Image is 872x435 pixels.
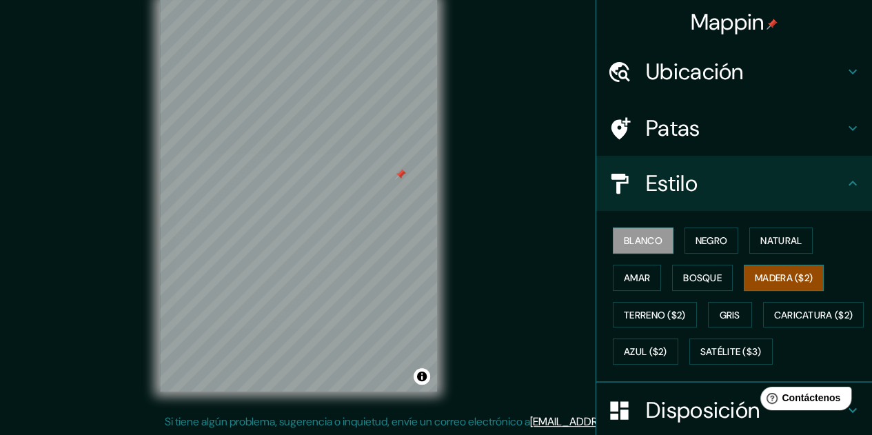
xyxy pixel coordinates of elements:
[624,272,650,284] font: Amar
[624,309,686,321] font: Terreno ($2)
[749,227,813,254] button: Natural
[755,272,813,284] font: Madera ($2)
[596,156,872,211] div: Estilo
[613,302,697,328] button: Terreno ($2)
[646,396,760,425] font: Disposición
[685,227,739,254] button: Negro
[749,381,857,420] iframe: Lanzador de widgets de ayuda
[763,302,864,328] button: Caricatura ($2)
[596,44,872,99] div: Ubicación
[624,234,662,247] font: Blanco
[624,346,667,358] font: Azul ($2)
[646,57,744,86] font: Ubicación
[720,309,740,321] font: Gris
[646,169,698,198] font: Estilo
[596,101,872,156] div: Patas
[691,8,764,37] font: Mappin
[683,272,722,284] font: Bosque
[165,414,530,429] font: Si tiene algún problema, sugerencia o inquietud, envíe un correo electrónico a
[414,368,430,385] button: Activar o desactivar atribución
[700,346,762,358] font: Satélite ($3)
[774,309,853,321] font: Caricatura ($2)
[689,338,773,365] button: Satélite ($3)
[646,114,700,143] font: Patas
[767,19,778,30] img: pin-icon.png
[672,265,733,291] button: Bosque
[613,338,678,365] button: Azul ($2)
[696,234,728,247] font: Negro
[760,234,802,247] font: Natural
[613,265,661,291] button: Amar
[613,227,673,254] button: Blanco
[708,302,752,328] button: Gris
[530,414,700,429] a: [EMAIL_ADDRESS][DOMAIN_NAME]
[744,265,824,291] button: Madera ($2)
